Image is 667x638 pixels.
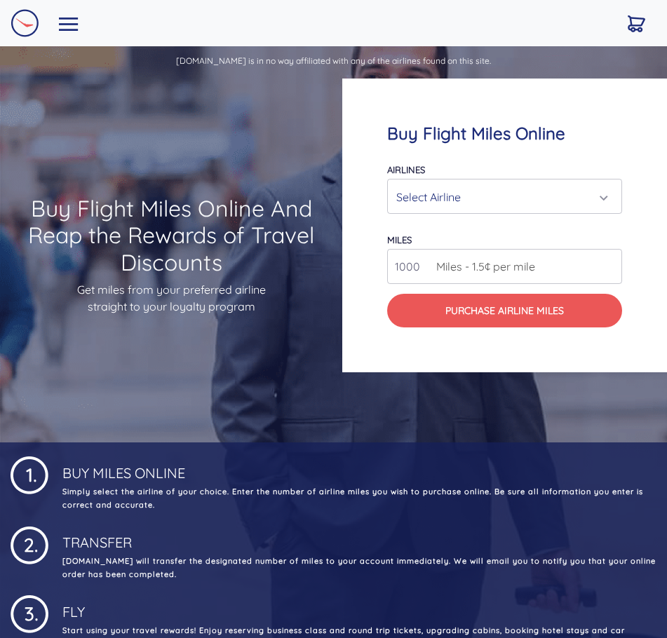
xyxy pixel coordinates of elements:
[429,258,535,275] span: Miles - 1.5¢ per mile
[11,523,48,564] img: 1
[11,9,39,37] img: Logo
[60,485,656,512] p: Simply select the airline of your choice. Enter the number of airline miles you wish to purchase ...
[387,164,425,175] label: Airlines
[387,234,412,245] label: miles
[11,6,39,41] a: Logo
[387,179,622,214] button: Select Airline
[50,12,88,34] button: Toggle navigation
[60,454,656,482] h4: Buy Miles Online
[387,123,622,144] h4: Buy Flight Miles Online
[60,592,656,620] h4: Fly
[628,15,645,32] img: Cart
[22,195,320,276] h1: Buy Flight Miles Online And Reap the Rewards of Travel Discounts
[60,555,656,581] p: [DOMAIN_NAME] will transfer the designated number of miles to your account immediately. We will e...
[11,454,48,494] img: 1
[396,184,605,210] div: Select Airline
[11,592,48,633] img: 1
[59,18,79,31] img: Toggle
[22,281,320,315] p: Get miles from your preferred airline straight to your loyalty program
[387,294,622,327] button: Purchase Airline Miles
[60,523,656,551] h4: Transfer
